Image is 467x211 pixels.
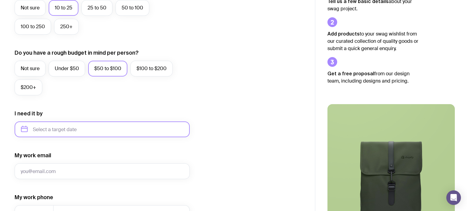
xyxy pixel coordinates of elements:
[446,190,461,205] div: Open Intercom Messenger
[54,19,79,35] label: 250+
[15,80,42,95] label: $200+
[15,19,51,35] label: 100 to 250
[15,163,190,179] input: you@email.com
[88,61,127,77] label: $50 to $100
[15,121,190,137] input: Select a target date
[15,194,53,201] label: My work phone
[327,71,374,76] strong: Get a free proposal
[49,61,85,77] label: Under $50
[15,49,139,56] label: Do you have a rough budget in mind per person?
[327,70,419,85] p: from our design team, including designs and pricing.
[15,110,43,117] label: I need it by
[130,61,173,77] label: $100 to $200
[15,61,46,77] label: Not sure
[15,152,51,159] label: My work email
[327,31,360,36] strong: Add products
[327,30,419,52] p: to your swag wishlist from our curated collection of quality goods or submit a quick general enqu...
